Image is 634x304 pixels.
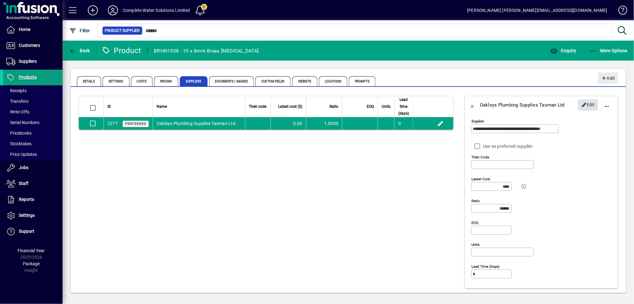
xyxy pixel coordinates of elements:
[6,120,39,125] span: Serial Numbers
[292,76,318,86] span: Website
[3,117,63,128] a: Serial Numbers
[471,199,480,203] mat-label: Ratio
[19,229,34,234] span: Support
[550,48,576,53] span: Enquiry
[3,107,63,117] a: Write Offs
[367,103,374,110] span: EOQ
[3,128,63,138] a: Pricebooks
[19,165,28,170] span: Jobs
[154,76,178,86] span: Pricing
[601,73,615,83] span: Add
[18,248,45,253] span: Financial Year
[590,48,628,53] span: More Options
[6,152,37,157] span: Price Updates
[600,97,615,112] button: More options
[6,131,32,136] span: Pricebooks
[578,99,598,111] button: Edit
[471,264,500,269] mat-label: Lead time (days)
[83,5,103,16] button: Add
[23,261,40,266] span: Package
[6,99,28,104] span: Transfers
[471,242,480,247] mat-label: Units
[19,59,37,64] span: Suppliers
[3,138,63,149] a: Stocktakes
[278,103,302,110] span: Latest cost ($)
[3,96,63,107] a: Transfers
[125,122,146,126] span: Preferred
[108,120,118,127] div: 2277
[6,141,32,146] span: Stocktakes
[19,27,30,32] span: Home
[3,38,63,53] a: Customers
[153,117,245,130] td: Oakleys Plumbing Supplies Tasman Ltd
[3,208,63,223] a: Settings
[3,149,63,160] a: Price Updates
[19,43,40,48] span: Customers
[68,45,92,56] button: Back
[77,76,101,86] span: Details
[306,117,342,130] td: 1.0000
[3,192,63,207] a: Reports
[249,103,267,110] span: Their code
[69,28,90,33] span: Filter
[549,45,578,56] button: Enquiry
[398,96,409,117] span: Lead time (days)
[102,46,141,56] div: Product
[382,103,390,110] span: Units
[394,117,413,130] td: 0
[6,109,29,114] span: Write Offs
[68,25,92,36] button: Filter
[471,155,489,159] mat-label: Their code
[19,75,37,80] span: Products
[255,76,290,86] span: Custom Fields
[598,72,618,84] button: Add
[19,213,35,218] span: Settings
[3,176,63,192] a: Staff
[103,5,123,16] button: Profile
[588,45,629,56] button: More Options
[471,119,484,123] mat-label: Supplier
[319,76,347,86] span: Locations
[6,88,27,93] span: Receipts
[19,197,34,202] span: Reports
[581,100,595,110] span: Edit
[123,5,190,15] div: Complete Water Solutions Limited
[349,76,375,86] span: Prompts
[63,45,97,56] app-page-header-button: Back
[3,54,63,69] a: Suppliers
[157,103,167,110] span: Name
[108,103,111,110] span: ID
[3,224,63,239] a: Support
[209,76,254,86] span: Documents / Images
[480,100,565,110] div: Oakleys Plumbing Supplies Tasman Ltd
[471,221,479,225] mat-label: EOQ
[270,117,306,130] td: 0.00
[467,5,607,15] div: [PERSON_NAME] [PERSON_NAME][EMAIL_ADDRESS][DOMAIN_NAME]
[69,48,90,53] span: Back
[435,118,445,128] button: Edit
[3,85,63,96] a: Receipts
[19,181,28,186] span: Staff
[131,76,153,86] span: Costs
[105,27,140,34] span: Product Supplier
[330,103,338,110] span: Ratio
[3,160,63,176] a: Jobs
[180,76,208,86] span: Suppliers
[154,46,259,56] div: BRHN1008 - 10 x 8mm Brass [MEDICAL_DATA]
[471,177,490,181] mat-label: Latest cost
[614,1,626,22] a: Knowledge Base
[465,97,480,112] button: Back
[103,76,129,86] span: Settings
[3,22,63,37] a: Home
